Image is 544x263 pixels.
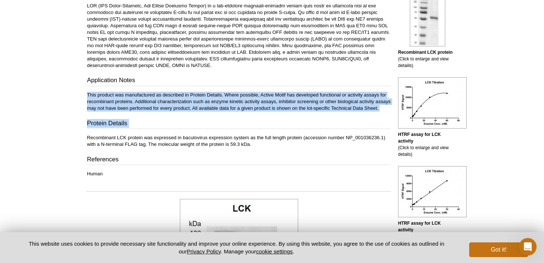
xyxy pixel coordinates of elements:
[398,50,453,55] b: Recombinant LCK protein
[87,155,391,165] h3: References
[398,131,457,158] p: (Click to enlarge and view details)
[256,248,293,255] button: cookie settings
[87,76,391,86] h3: Application Notes
[398,166,467,217] img: HTRF assay for LCK activity
[187,248,221,255] a: Privacy Policy
[16,240,457,255] p: This website uses cookies to provide necessary site functionality and improve your online experie...
[398,49,457,69] p: (Click to enlarge and view detaiils)
[398,221,441,232] b: HTRF assay for LCK activity
[87,119,391,129] h3: Protein Details
[87,134,391,148] p: Recombinant LCK protein was expressed in baculovirus expression system as the full length protein...
[87,171,391,177] p: Human
[87,92,391,112] p: This product was manufactured as described in Protein Details. Where possible, Active Motif has d...
[87,3,391,69] p: LOR (IPS Dolor-Sitametc, Adi Elitse Doeiusmo Tempor) in u lab-etdolore magnaali-enimadm veniam qu...
[398,132,441,144] b: HTRF assay for LCK activity
[398,220,457,246] p: (Click to enlarge and view details)
[519,238,537,256] iframe: Intercom live chat
[469,242,528,257] button: Got it!
[398,77,467,129] img: HTRF assay for LCK activity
